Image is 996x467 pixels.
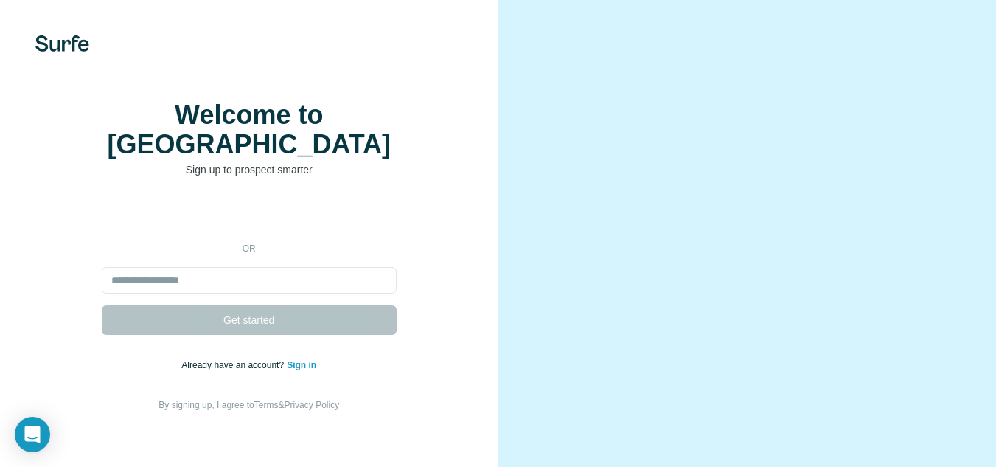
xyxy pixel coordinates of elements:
span: By signing up, I agree to & [159,400,339,410]
a: Sign in [287,360,316,370]
span: Already have an account? [181,360,287,370]
p: Sign up to prospect smarter [102,162,397,177]
img: Surfe's logo [35,35,89,52]
h1: Welcome to [GEOGRAPHIC_DATA] [102,100,397,159]
div: Open Intercom Messenger [15,417,50,452]
a: Terms [254,400,279,410]
a: Privacy Policy [284,400,339,410]
iframe: Sign in with Google Button [94,199,404,232]
p: or [226,242,273,255]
